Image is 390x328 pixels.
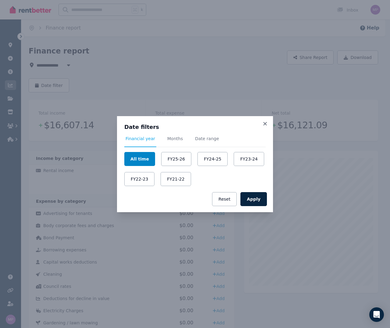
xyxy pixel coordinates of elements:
[124,123,266,131] h3: Date filters
[369,307,384,322] div: Open Intercom Messenger
[167,136,183,142] span: Months
[197,152,228,166] button: FY24-25
[234,152,264,166] button: FY23-24
[240,192,267,206] button: Apply
[124,172,154,186] button: FY22-23
[161,172,191,186] button: FY21-22
[126,136,155,142] span: Financial year
[195,136,219,142] span: Date range
[124,136,266,147] nav: Tabs
[124,152,155,166] button: All time
[161,152,191,166] button: FY25-26
[212,192,237,206] button: Reset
